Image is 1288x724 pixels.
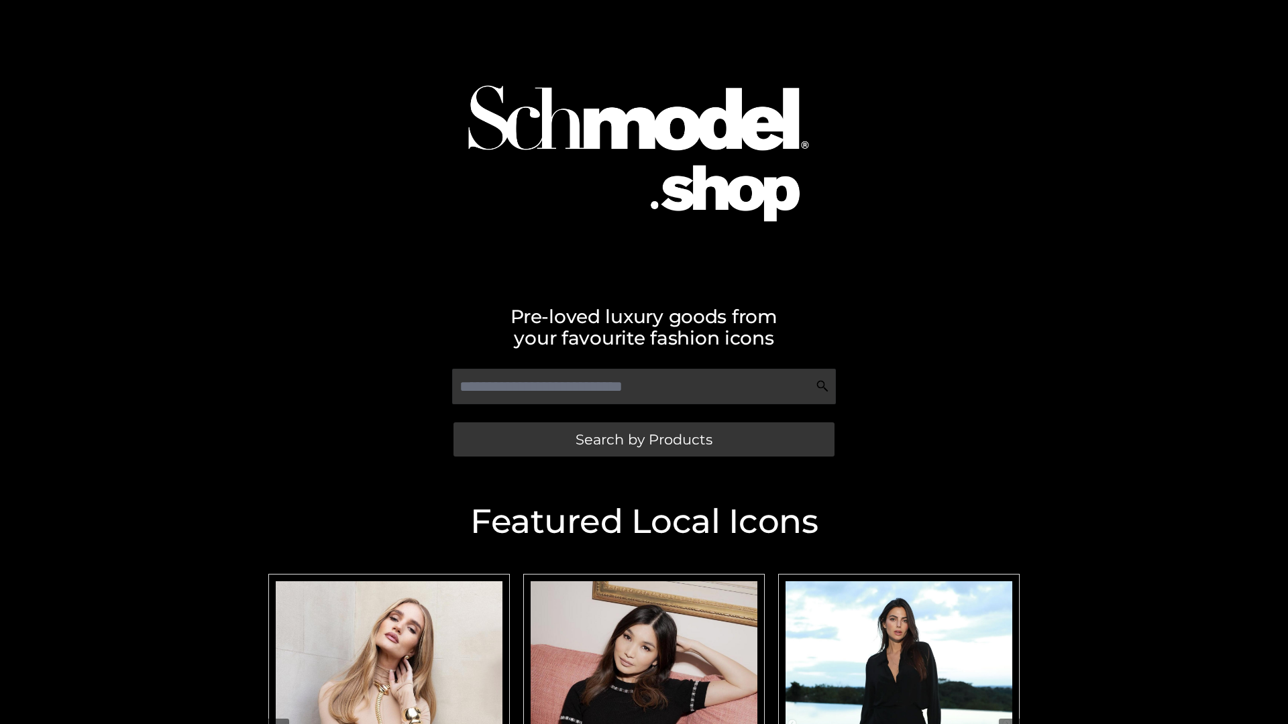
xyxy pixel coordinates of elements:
h2: Pre-loved luxury goods from your favourite fashion icons [262,306,1026,349]
span: Search by Products [576,432,712,446]
h2: Featured Local Icons​ [262,505,1026,538]
a: Search by Products [453,422,835,457]
img: Search Icon [816,379,829,393]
